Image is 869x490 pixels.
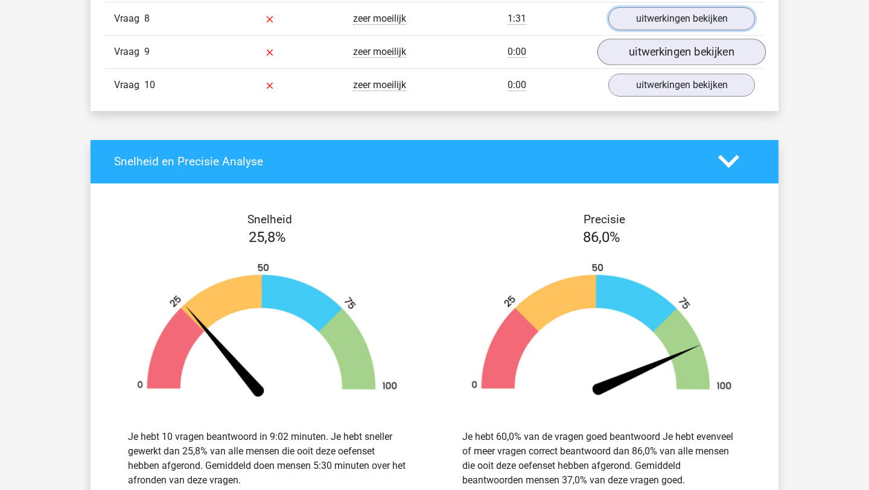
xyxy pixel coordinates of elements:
[448,212,760,226] h4: Precisie
[128,430,407,488] div: Je hebt 10 vragen beantwoord in 9:02 minuten. Je hebt sneller gewerkt dan 25,8% van alle mensen d...
[608,74,755,97] a: uitwerkingen bekijken
[118,262,416,401] img: 26.668ae8ebfab1.png
[353,79,406,91] span: zeer moeilijk
[453,262,751,401] img: 86.bedef3011a2e.png
[508,13,526,25] span: 1:31
[508,79,526,91] span: 0:00
[462,430,741,488] div: Je hebt 60,0% van de vragen goed beantwoord Je hebt evenveel of meer vragen correct beantwoord da...
[144,13,150,24] span: 8
[144,46,150,57] span: 9
[583,229,620,246] span: 86,0%
[353,46,406,58] span: zeer moeilijk
[144,79,155,91] span: 10
[114,212,425,226] h4: Snelheid
[597,39,766,65] a: uitwerkingen bekijken
[608,7,755,30] a: uitwerkingen bekijken
[353,13,406,25] span: zeer moeilijk
[114,11,144,26] span: Vraag
[508,46,526,58] span: 0:00
[114,78,144,92] span: Vraag
[114,154,700,168] h4: Snelheid en Precisie Analyse
[114,45,144,59] span: Vraag
[249,229,286,246] span: 25,8%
